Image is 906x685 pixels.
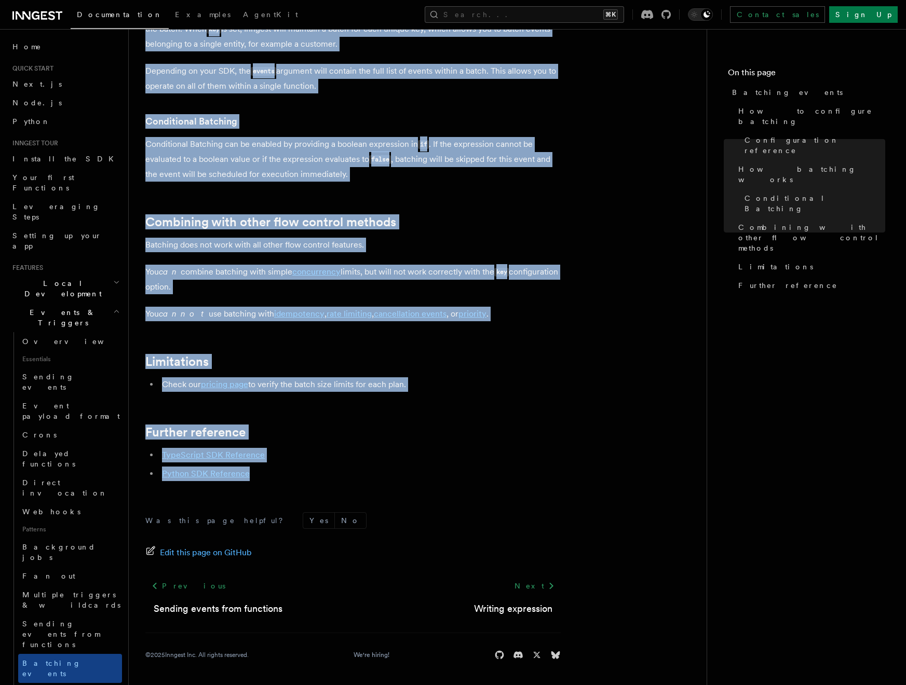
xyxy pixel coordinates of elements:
a: Edit this page on GitHub [145,545,252,560]
span: Batching events [732,87,843,98]
a: Fan out [18,567,122,585]
a: Your first Functions [8,168,122,197]
a: TypeScript SDK Reference [162,450,265,460]
a: We're hiring! [354,651,389,659]
span: Sending events [22,373,74,391]
span: Documentation [77,10,163,19]
span: Limitations [738,262,813,272]
a: Configuration reference [740,131,885,160]
a: Python SDK Reference [162,469,250,478]
a: Next.js [8,75,122,93]
span: Edit this page on GitHub [160,545,252,560]
button: Yes [303,513,334,528]
a: Event payload format [18,396,122,426]
span: Direct invocation [22,478,107,497]
kbd: ⌘K [603,9,618,20]
span: Setting up your app [12,231,102,250]
h4: On this page [728,66,885,83]
span: Configuration reference [745,135,885,156]
li: Check our to verify the batch size limits for each plan. [159,377,561,392]
p: Was this page helpful? [145,515,290,526]
a: Examples [169,3,237,28]
a: Direct invocation [18,473,122,502]
a: Sign Up [829,6,898,23]
span: Features [8,264,43,272]
code: if [418,140,429,149]
span: Examples [175,10,231,19]
span: How batching works [738,164,885,185]
a: Documentation [71,3,169,29]
p: Depending on your SDK, the argument will contain the full list of events within a batch. This all... [145,64,561,93]
a: Install the SDK [8,149,122,168]
a: Contact sales [730,6,825,23]
code: key [494,268,509,277]
span: Home [12,42,42,52]
p: Conditional Batching can be enabled by providing a boolean expression in . If the expression cann... [145,137,561,182]
span: Webhooks [22,508,80,516]
p: Batching does not work with all other flow control features. [145,238,561,252]
a: Node.js [8,93,122,112]
span: Python [12,117,50,126]
p: You combine batching with simple limits, but will not work correctly with the configuration option. [145,265,561,294]
a: cancellation events [374,309,447,319]
a: Further reference [734,276,885,295]
code: events [251,67,276,76]
a: pricing page [201,379,248,389]
code: false [369,155,391,164]
span: Combining with other flow control methods [738,222,885,253]
a: Combining with other flow control methods [734,218,885,257]
em: cannot [159,309,209,319]
a: Delayed functions [18,444,122,473]
span: Patterns [18,521,122,538]
button: Toggle dark mode [688,8,713,21]
p: You use batching with , , , or . [145,307,561,321]
a: rate limiting [327,309,372,319]
span: Overview [22,337,129,346]
a: Batching events [18,654,122,683]
a: How batching works [734,160,885,189]
button: Events & Triggers [8,303,122,332]
span: Fan out [22,572,75,580]
span: Background jobs [22,543,96,561]
a: Crons [18,426,122,444]
span: Essentials [18,351,122,367]
a: Next [508,577,561,595]
a: Sending events from functions [154,601,282,616]
span: Next.js [12,80,62,88]
span: Sending events from functions [22,620,100,649]
span: Node.js [12,99,62,107]
span: How to configure batching [738,106,885,127]
span: Inngest tour [8,139,58,147]
a: Setting up your app [8,226,122,255]
button: No [335,513,366,528]
a: Overview [18,332,122,351]
span: Your first Functions [12,173,74,192]
em: can [159,267,181,277]
a: Webhooks [18,502,122,521]
a: Sending events from functions [18,614,122,654]
span: Local Development [8,278,113,299]
span: Conditional Batching [745,193,885,214]
a: Leveraging Steps [8,197,122,226]
a: AgentKit [237,3,304,28]
a: Limitations [734,257,885,276]
span: Multiple triggers & wildcards [22,591,120,609]
span: Further reference [738,280,837,291]
button: Search...⌘K [425,6,624,23]
a: Conditional Batching [145,114,237,129]
a: concurrency [292,267,341,277]
div: © 2025 Inngest Inc. All rights reserved. [145,651,249,659]
a: Limitations [145,354,209,369]
a: Previous [145,577,231,595]
span: Quick start [8,64,53,73]
a: idempotency [274,309,324,319]
a: Sending events [18,367,122,396]
a: How to configure batching [734,102,885,131]
span: Delayed functions [22,449,75,468]
span: Install the SDK [12,155,120,163]
span: Batching events [22,659,81,678]
span: Crons [22,431,57,439]
a: Batching events [728,83,885,102]
a: Combining with other flow control methods [145,215,396,229]
span: AgentKit [243,10,298,19]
